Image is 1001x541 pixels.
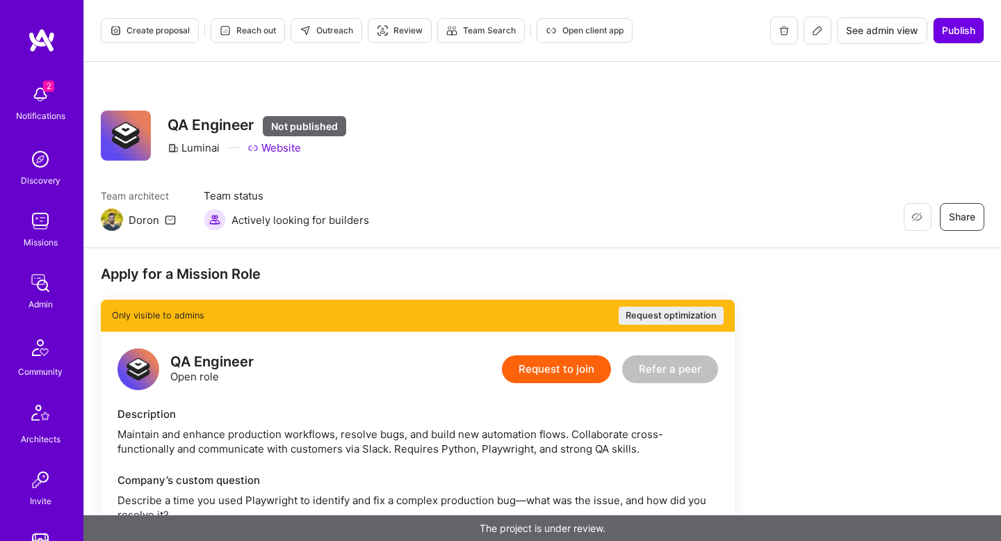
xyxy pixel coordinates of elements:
i: icon EyeClosed [911,211,922,223]
span: See admin view [846,24,918,38]
button: Request optimization [619,307,724,325]
span: Open client app [546,24,624,37]
div: Maintain and enhance production workflows, resolve bugs, and build new automation flows. Collabor... [117,427,718,456]
span: 2 [43,81,54,92]
div: Description [117,407,718,421]
img: Team Architect [101,209,123,231]
div: Missions [24,235,58,250]
span: Outreach [300,24,353,37]
span: Publish [942,24,975,38]
div: Company’s custom question [117,473,718,487]
span: Review [377,24,423,37]
span: Team Search [446,24,516,37]
span: Share [949,210,975,224]
img: Actively looking for builders [204,209,226,231]
div: The project is under review. [83,515,1001,541]
img: logo [117,348,159,390]
div: Luminai [168,140,220,155]
i: icon CompanyGray [168,143,179,154]
button: See admin view [837,17,927,44]
button: Open client app [537,18,633,43]
button: Publish [933,17,984,44]
div: Open role [170,355,254,384]
span: Actively looking for builders [231,213,369,227]
div: QA Engineer [170,355,254,369]
img: admin teamwork [26,269,54,297]
div: Doron [129,213,159,227]
button: Share [940,203,984,231]
span: Team architect [101,188,176,203]
img: teamwork [26,207,54,235]
button: Create proposal [101,18,199,43]
button: Review [368,18,432,43]
div: Invite [30,494,51,508]
img: Invite [26,466,54,494]
i: icon Targeter [377,25,388,36]
div: Architects [21,432,60,446]
img: Company Logo [101,111,151,161]
span: Create proposal [110,24,190,37]
h3: QA Engineer [168,116,346,135]
i: icon Mail [165,214,176,225]
span: Team status [204,188,369,203]
img: logo [28,28,56,53]
button: Outreach [291,18,362,43]
button: Refer a peer [622,355,718,383]
div: Discovery [21,173,60,188]
div: Notifications [16,108,65,123]
button: Reach out [211,18,285,43]
i: icon Proposal [110,25,121,36]
img: discovery [26,145,54,173]
button: Request to join [502,355,611,383]
img: bell [26,81,54,108]
div: Admin [29,297,53,312]
img: Community [24,331,57,364]
div: Apply for a Mission Role [101,265,735,283]
div: Not published [263,116,346,136]
div: Only visible to admins [101,300,735,332]
span: Reach out [220,24,276,37]
div: Community [18,364,63,379]
button: Team Search [437,18,525,43]
a: Website [247,140,301,155]
p: Describe a time you used Playwright to identify and fix a complex production bug—what was the iss... [117,493,718,522]
img: Architects [24,398,57,432]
